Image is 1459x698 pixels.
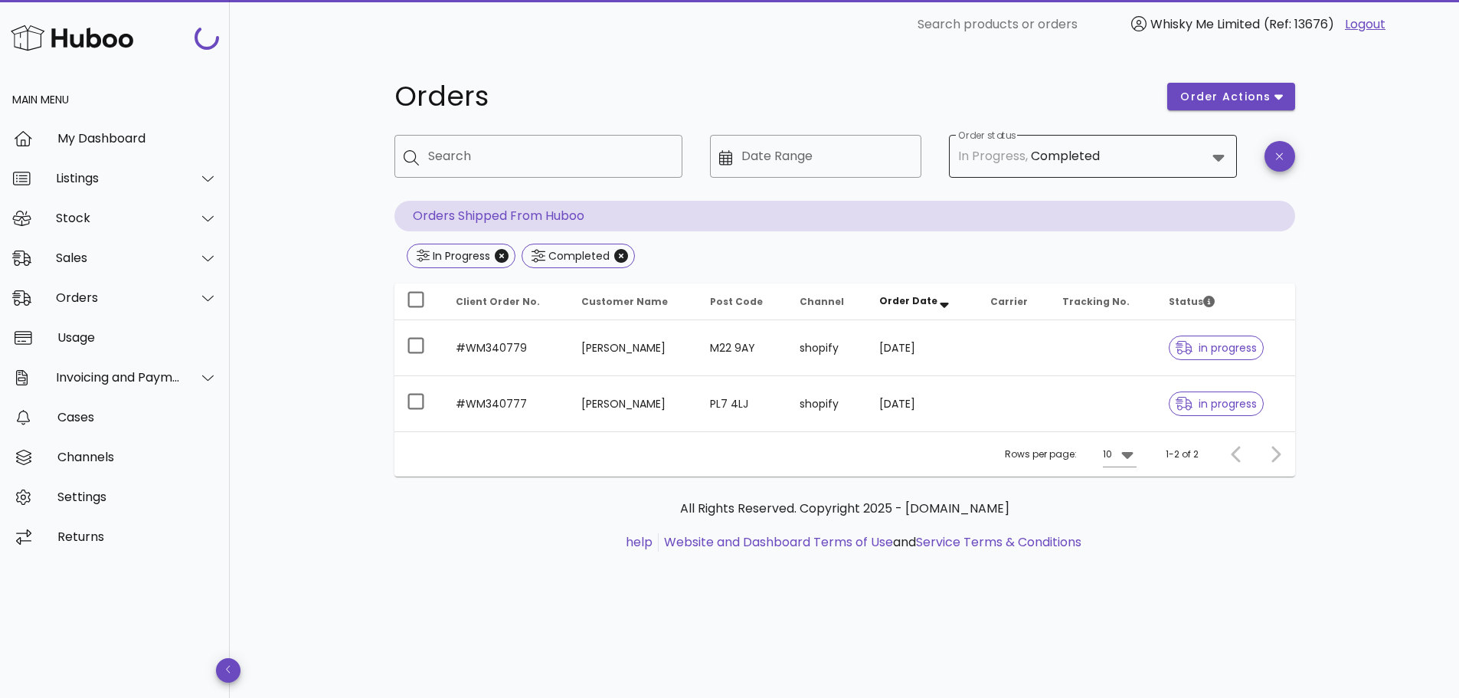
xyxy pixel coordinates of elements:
[545,248,610,264] div: Completed
[698,283,787,320] th: Post Code
[443,320,569,376] td: #WM340779
[1031,149,1100,163] div: Completed
[1062,295,1130,308] span: Tracking No.
[867,376,979,431] td: [DATE]
[1176,342,1257,353] span: in progress
[787,320,867,376] td: shopify
[407,500,1283,518] p: All Rights Reserved. Copyright 2025 - [DOMAIN_NAME]
[1167,83,1294,110] button: order actions
[614,249,628,263] button: Close
[916,533,1081,551] a: Service Terms & Conditions
[394,83,1150,110] h1: Orders
[569,283,698,320] th: Customer Name
[958,149,1028,163] div: In Progress,
[1166,447,1199,461] div: 1-2 of 2
[958,130,1016,142] label: Order status
[1156,283,1294,320] th: Status
[1264,15,1334,33] span: (Ref: 13676)
[56,251,181,265] div: Sales
[949,135,1237,178] div: Order statusIn Progress,Completed
[57,131,218,146] div: My Dashboard
[800,295,844,308] span: Channel
[664,533,893,551] a: Website and Dashboard Terms of Use
[443,376,569,431] td: #WM340777
[1176,398,1257,409] span: in progress
[495,249,509,263] button: Close
[1103,447,1112,461] div: 10
[56,290,181,305] div: Orders
[443,283,569,320] th: Client Order No.
[1169,295,1215,308] span: Status
[57,490,218,504] div: Settings
[990,295,1028,308] span: Carrier
[57,450,218,464] div: Channels
[56,171,181,185] div: Listings
[710,295,763,308] span: Post Code
[867,320,979,376] td: [DATE]
[569,376,698,431] td: [PERSON_NAME]
[430,248,490,264] div: In Progress
[698,320,787,376] td: M22 9AY
[879,294,937,307] span: Order Date
[1050,283,1156,320] th: Tracking No.
[1179,89,1271,105] span: order actions
[394,201,1295,231] p: Orders Shipped From Huboo
[57,529,218,544] div: Returns
[978,283,1050,320] th: Carrier
[626,533,653,551] a: help
[787,376,867,431] td: shopify
[1150,15,1260,33] span: Whisky Me Limited
[1345,15,1385,34] a: Logout
[867,283,979,320] th: Order Date: Sorted descending. Activate to remove sorting.
[569,320,698,376] td: [PERSON_NAME]
[56,370,181,385] div: Invoicing and Payments
[57,330,218,345] div: Usage
[581,295,668,308] span: Customer Name
[11,21,133,54] img: Huboo Logo
[698,376,787,431] td: PL7 4LJ
[1005,432,1137,477] div: Rows per page:
[56,211,181,225] div: Stock
[456,295,540,308] span: Client Order No.
[787,283,867,320] th: Channel
[1103,442,1137,467] div: 10Rows per page:
[659,533,1081,552] li: and
[57,410,218,424] div: Cases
